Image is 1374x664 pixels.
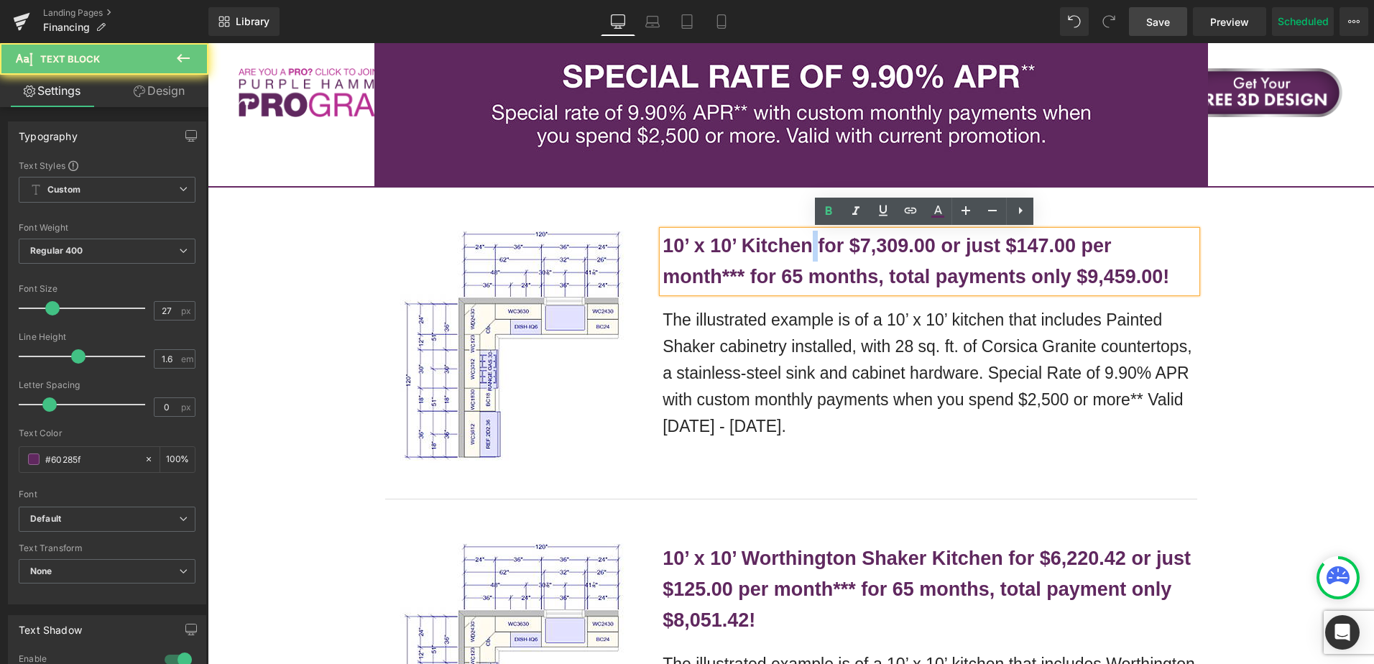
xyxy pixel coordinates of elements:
[670,7,704,36] a: Tablet
[19,489,195,499] div: Font
[455,264,989,396] p: The illustrated example is of a 10’ x 10’ kitchen that includes Painted Shaker cabinetry installe...
[47,184,80,196] b: Custom
[181,306,193,315] span: px
[236,15,269,28] span: Library
[1146,14,1170,29] span: Save
[1094,7,1123,36] button: Redo
[1340,7,1368,36] button: More
[19,428,195,438] div: Text Color
[19,332,195,342] div: Line Height
[30,513,61,525] i: Default
[45,451,137,467] input: Color
[40,53,100,65] span: Text Block
[43,7,208,19] a: Landing Pages
[19,380,195,390] div: Letter Spacing
[455,504,983,588] b: 10’ x 10’ Worthington Shaker Kitchen for $6,220.42 or just $125.00 per month*** for 65 months, to...
[208,7,280,36] a: New Library
[181,354,193,364] span: em
[601,7,635,36] a: Desktop
[1325,615,1360,650] div: Open Intercom Messenger
[107,75,211,107] a: Design
[181,402,193,412] span: px
[19,223,195,233] div: Font Weight
[30,566,52,576] b: None
[43,22,90,33] span: Financing
[19,160,195,171] div: Text Styles
[1272,7,1334,36] button: Scheduled
[160,447,195,472] div: %
[1193,7,1266,36] a: Preview
[19,122,78,142] div: Typography
[1210,14,1249,29] span: Preview
[704,7,739,36] a: Mobile
[1060,7,1089,36] button: Undo
[30,245,83,256] b: Regular 400
[19,284,195,294] div: Font Size
[19,543,195,553] div: Text Transform
[19,616,82,636] div: Text Shadow
[635,7,670,36] a: Laptop
[455,192,962,244] b: 10’ x 10’ Kitchen for $7,309.00 or just $147.00 per month*** for 65 months, total payments only $...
